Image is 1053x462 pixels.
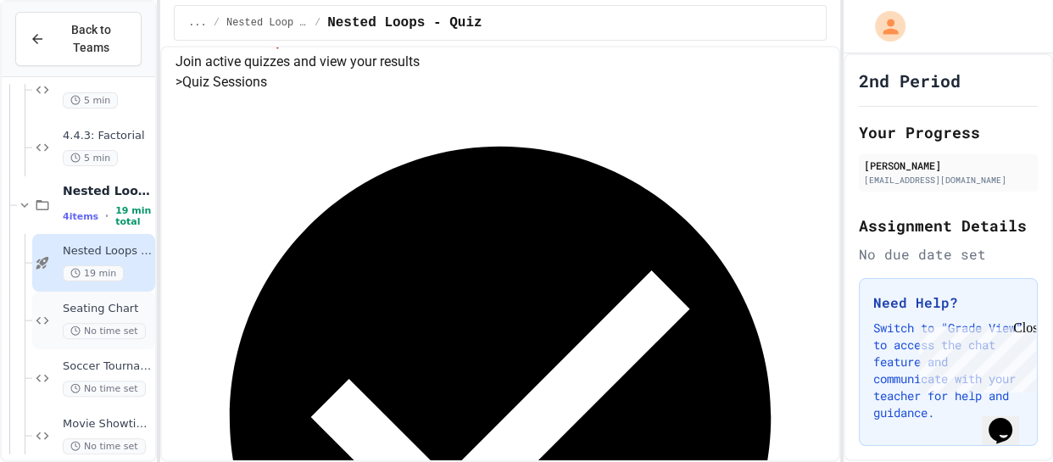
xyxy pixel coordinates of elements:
div: [EMAIL_ADDRESS][DOMAIN_NAME] [864,174,1033,186]
span: No time set [63,381,146,397]
span: Movie Showtimes Table [63,417,152,431]
span: Nested Loop Practice [226,16,308,30]
div: No due date set [859,244,1038,264]
span: Back to Teams [55,21,127,57]
span: No time set [63,438,146,454]
span: Soccer Tournament Schedule [63,359,152,374]
h5: > Quiz Sessions [175,72,825,92]
span: ... [188,16,207,30]
span: 5 min [63,150,118,166]
span: 5 min [63,92,118,109]
iframe: chat widget [982,394,1036,445]
span: 19 min total [115,205,152,227]
div: My Account [857,7,910,46]
div: [PERSON_NAME] [864,158,1033,173]
span: No time set [63,323,146,339]
span: / [214,16,220,30]
span: Nested Loop Practice [63,183,152,198]
span: / [315,16,320,30]
span: 19 min [63,265,124,281]
span: Seating Chart [63,302,152,316]
span: • [105,209,109,223]
p: Join active quizzes and view your results [175,52,825,72]
iframe: chat widget [912,320,1036,392]
p: Switch to "Grade View" to access the chat feature and communicate with your teacher for help and ... [873,320,1023,421]
h2: Assignment Details [859,214,1038,237]
span: Nested Loops - Quiz [63,244,152,259]
span: Nested Loops - Quiz [327,13,482,33]
h3: Need Help? [873,292,1023,313]
button: Back to Teams [15,12,142,66]
div: Chat with us now!Close [7,7,117,108]
h1: 2nd Period [859,69,961,92]
h2: Your Progress [859,120,1038,144]
span: 4 items [63,211,98,222]
span: 4.4.3: Factorial [63,129,152,143]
